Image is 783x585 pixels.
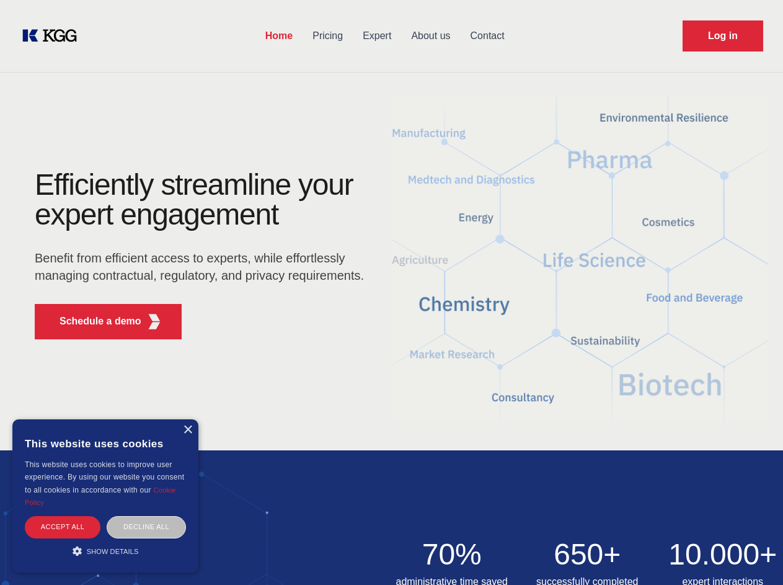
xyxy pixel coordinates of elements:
a: Contact [461,20,515,52]
div: This website uses cookies [25,429,186,458]
a: Cookie Policy [25,486,176,506]
a: Home [255,20,303,52]
h2: 70% [392,540,513,569]
a: About us [401,20,460,52]
h2: 650+ [527,540,648,569]
img: KGG Fifth Element RED [392,81,769,438]
div: Accept all [25,516,100,538]
img: KGG Fifth Element RED [146,314,162,329]
a: Expert [353,20,401,52]
p: Benefit from efficient access to experts, while effortlessly managing contractual, regulatory, an... [35,249,372,284]
a: Request Demo [683,20,763,51]
span: This website uses cookies to improve user experience. By using our website you consent to all coo... [25,460,184,494]
p: Schedule a demo [60,314,141,329]
a: Pricing [303,20,353,52]
div: Show details [25,545,186,557]
span: Show details [87,548,139,555]
button: Schedule a demoKGG Fifth Element RED [35,304,182,339]
h1: Efficiently streamline your expert engagement [35,170,372,230]
a: KOL Knowledge Platform: Talk to Key External Experts (KEE) [20,26,87,46]
div: Decline all [107,516,186,538]
div: Close [183,426,192,435]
